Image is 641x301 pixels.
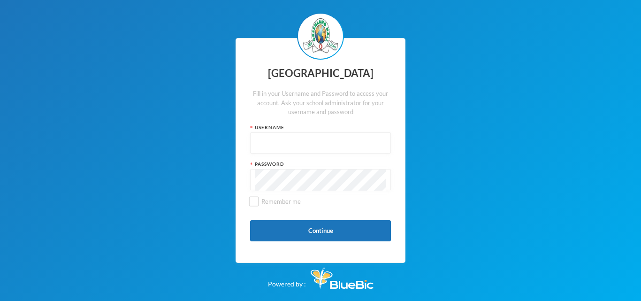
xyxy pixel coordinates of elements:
[250,124,391,131] div: Username
[311,268,374,289] img: Bluebic
[250,89,391,117] div: Fill in your Username and Password to access your account. Ask your school administrator for your...
[268,263,374,289] div: Powered by :
[258,198,305,205] span: Remember me
[250,64,391,83] div: [GEOGRAPHIC_DATA]
[250,220,391,241] button: Continue
[250,161,391,168] div: Password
